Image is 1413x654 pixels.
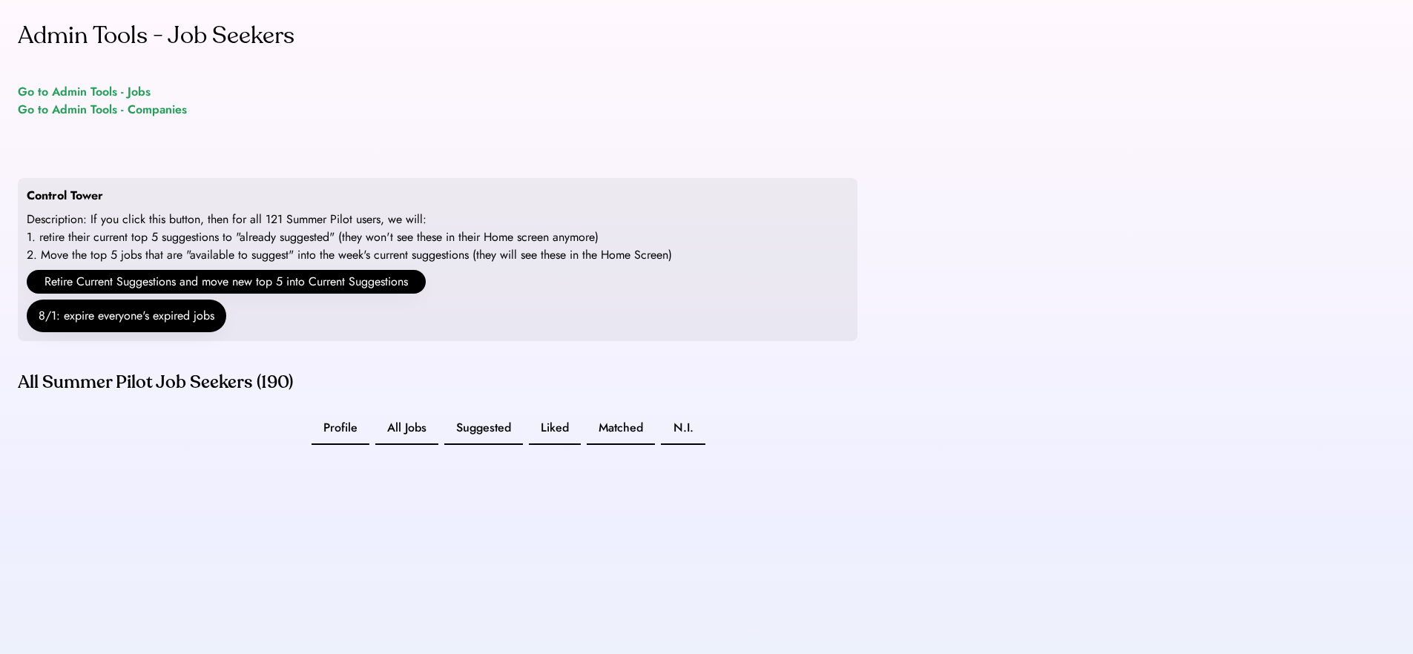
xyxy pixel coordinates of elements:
button: All Jobs [375,412,438,445]
div: All Summer Pilot Job Seekers (190) [18,371,857,394]
button: Suggested [444,412,523,445]
div: Description: If you click this button, then for all 121 Summer Pilot users, we will: 1. retire th... [27,211,672,264]
button: Liked [529,412,581,445]
a: Go to Admin Tools - Companies [18,101,187,119]
button: Matched [587,412,655,445]
div: Admin Tools - Job Seekers [18,18,294,53]
div: Control Tower [27,187,103,205]
a: Go to Admin Tools - Jobs [18,83,151,101]
button: Retire Current Suggestions and move new top 5 into Current Suggestions [27,270,426,294]
button: N.I. [661,412,705,445]
button: 8/1: expire everyone's expired jobs [27,300,226,332]
button: Profile [312,412,369,445]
